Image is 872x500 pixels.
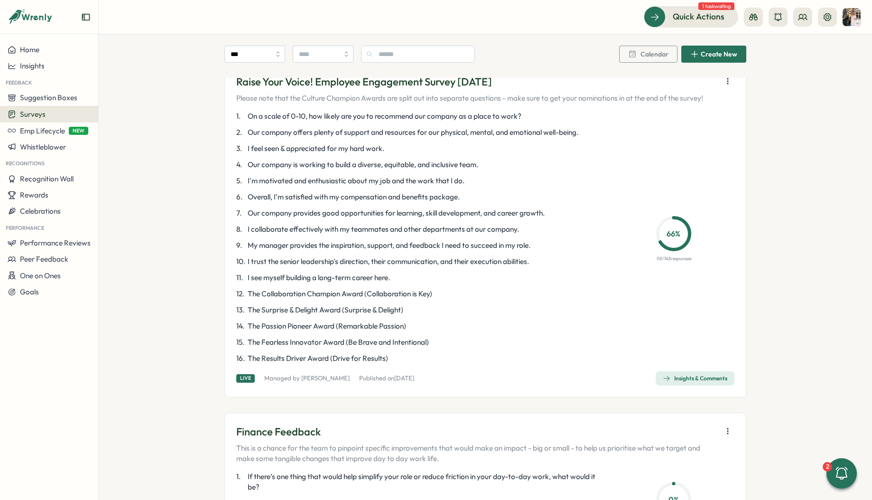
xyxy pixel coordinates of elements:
span: 2 . [236,127,246,138]
p: Published on [359,374,414,383]
span: Peer Feedback [20,255,68,264]
span: Performance Reviews [20,238,91,247]
span: 10 . [236,256,246,267]
span: I feel seen & appreciated for my hard work. [248,143,384,154]
span: 12 . [236,289,246,299]
span: I see myself building a long-term career here. [248,273,390,283]
span: If there’s one thing that would help simplify your role or reduce friction in your day-to-day wor... [248,472,602,492]
span: I trust the senior leadership's direction, their communication, and their execution abilities. [248,256,529,267]
span: The Results Driver Award (Drive for Results) [248,353,388,364]
span: Whistleblower [20,142,66,151]
p: Finance Feedback [236,425,717,439]
span: NEW [69,127,88,135]
span: 7 . [236,208,246,218]
p: 66 % [659,228,688,240]
p: This is a chance for the team to pinpoint specific improvements that would make an impact - big o... [236,443,717,464]
span: Rewards [20,190,48,199]
span: The Collaboration Champion Award (Collaboration is Key) [248,289,432,299]
span: I collaborate effectively with my teammates and other departments at our company. [248,224,519,235]
div: Live [236,374,255,382]
div: 2 [823,462,832,472]
span: 5 . [236,176,246,186]
span: 1 . [236,472,246,492]
button: Insights & Comments [656,371,734,386]
a: [PERSON_NAME] [301,374,350,382]
span: On a scale of 0-10, how likely are you to recommend our company as a place to work? [248,111,521,122]
span: Quick Actions [673,10,724,23]
span: 9 . [236,240,246,251]
span: Surveys [20,110,46,119]
span: Recognition Wall [20,174,74,183]
img: Hannah Saunders [843,8,861,26]
span: [DATE] [394,374,414,382]
span: The Fearless Innovator Award (Be Brave and Intentional) [248,337,429,348]
span: 1 task waiting [698,2,734,10]
span: 4 . [236,160,246,170]
button: Calendar [619,46,677,63]
span: Our company provides good opportunities for learning, skill development, and career growth. [248,208,545,218]
span: Emp Lifecycle [20,126,65,135]
span: 15 . [236,337,246,348]
p: 98 / 148 responses [656,255,691,263]
div: Insights & Comments [663,375,727,382]
span: 6 . [236,192,246,202]
span: 16 . [236,353,246,364]
p: Please note that the Culture Champion Awards are split out into separate questions - make sure to... [236,93,703,104]
span: 11 . [236,273,246,283]
span: Suggestion Boxes [20,93,77,102]
span: The Surprise & Delight Award (Surprise & Delight) [248,305,403,315]
span: Insights [20,61,45,70]
button: Expand sidebar [81,12,91,22]
span: 3 . [236,143,246,154]
p: Raise Your Voice! Employee Engagement Survey [DATE] [236,75,703,89]
button: Create New [681,46,746,63]
span: 1 . [236,111,246,122]
span: Our company offers plenty of support and resources for our physical, mental, and emotional well-b... [248,127,578,138]
span: Goals [20,287,39,296]
p: Managed by [264,374,350,383]
button: Quick Actions [644,6,738,27]
span: Home [20,45,39,54]
span: 8 . [236,224,246,235]
span: 13 . [236,305,246,315]
span: One on Ones [20,271,61,280]
span: Celebrations [20,207,61,216]
span: Overall, I'm satisfied with my compensation and benefits package. [248,192,460,202]
span: 14 . [236,321,246,331]
span: Create New [701,51,737,57]
span: My manager provides the inspiration, support, and feedback I need to succeed in my role. [248,240,530,251]
button: 2 [826,458,857,489]
span: Calendar [640,51,668,57]
span: I'm motivated and enthusiastic about my job and the work that I do. [248,176,464,186]
span: Our company is working to build a diverse, equitable, and inclusive team. [248,160,478,170]
span: The Passion Pioneer Award (Remarkable Passion) [248,321,406,331]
